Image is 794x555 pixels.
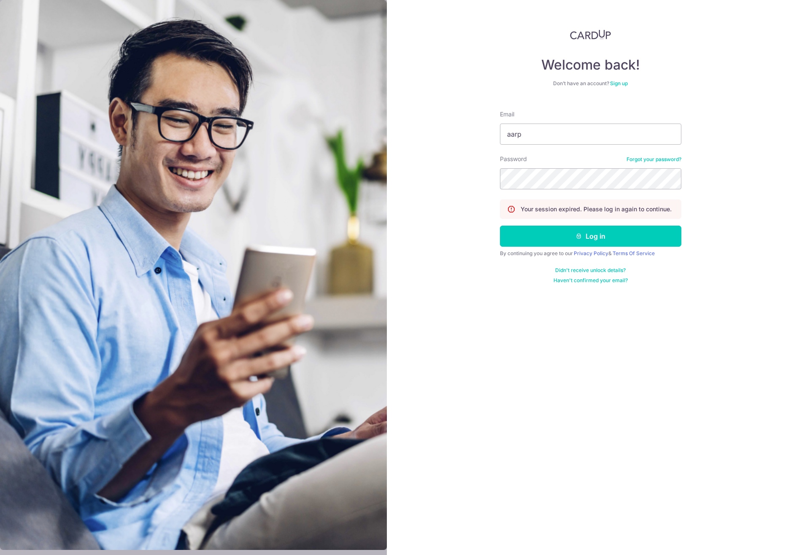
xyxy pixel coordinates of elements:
label: Password [500,155,527,163]
a: Privacy Policy [574,250,608,256]
a: Sign up [610,80,628,86]
input: Enter your Email [500,124,681,145]
a: Forgot your password? [627,156,681,163]
a: Terms Of Service [613,250,655,256]
label: Email [500,110,514,119]
h4: Welcome back! [500,57,681,73]
img: CardUp Logo [570,30,611,40]
div: Don’t have an account? [500,80,681,87]
a: Haven't confirmed your email? [554,277,628,284]
p: Your session expired. Please log in again to continue. [521,205,672,213]
div: By continuing you agree to our & [500,250,681,257]
button: Log in [500,226,681,247]
a: Didn't receive unlock details? [555,267,626,274]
